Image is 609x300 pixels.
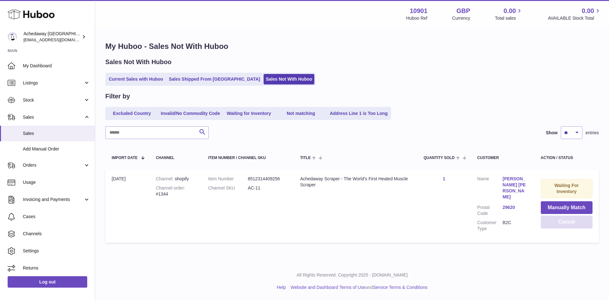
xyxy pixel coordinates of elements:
td: [DATE] [105,170,149,243]
a: 0.00 Total sales [495,7,523,21]
a: [PERSON_NAME] [PERSON_NAME] [503,176,528,200]
span: Quantity Sold [423,156,455,160]
span: 0.00 [582,7,594,15]
h2: Sales Not With Huboo [105,58,172,66]
span: My Dashboard [23,63,90,69]
span: Cases [23,214,90,220]
div: #1344 [156,185,195,197]
div: Customer [477,156,528,160]
a: 1 [443,176,445,181]
a: Invalid/No Commodity Code [159,108,222,119]
span: 0.00 [504,7,516,15]
span: Orders [23,162,83,168]
span: Sales [23,130,90,137]
a: 29620 [503,204,528,210]
div: Huboo Ref [406,15,428,21]
span: Title [300,156,311,160]
a: Help [277,285,286,290]
div: Achedaway Scraper - The World’s First Heated Muscle Scraper [300,176,411,188]
strong: Channel order [156,185,185,190]
dd: AC-11 [248,185,287,191]
span: Sales [23,114,83,120]
p: All Rights Reserved. Copyright 2025 - [DOMAIN_NAME] [100,272,604,278]
span: [EMAIL_ADDRESS][DOMAIN_NAME] [23,37,93,42]
dd: B2C [503,220,528,232]
button: Manually Match [541,201,593,214]
h2: Filter by [105,92,130,101]
button: Cancel [541,216,593,229]
div: shopify [156,176,195,182]
dt: Postal Code [477,204,503,217]
label: Show [546,130,558,136]
span: Stock [23,97,83,103]
strong: Channel [156,176,175,181]
div: Action / Status [541,156,593,160]
a: Website and Dashboard Terms of Use [291,285,365,290]
span: AVAILABLE Stock Total [548,15,601,21]
a: Log out [8,276,87,288]
span: Invoicing and Payments [23,197,83,203]
span: Listings [23,80,83,86]
a: Sales Not With Huboo [264,74,314,84]
span: Total sales [495,15,523,21]
a: 0.00 AVAILABLE Stock Total [548,7,601,21]
a: Not matching [276,108,326,119]
span: Import date [112,156,138,160]
span: Add Manual Order [23,146,90,152]
strong: Waiting For Inventory [554,183,579,194]
img: admin@newpb.co.uk [8,32,17,42]
strong: GBP [456,7,470,15]
div: Currency [452,15,470,21]
div: Achedaway [GEOGRAPHIC_DATA] [23,31,81,43]
a: Waiting for Inventory [224,108,274,119]
dt: Channel SKU [208,185,248,191]
li: and [288,284,427,290]
a: Service Terms & Conditions [373,285,428,290]
div: Item Number / Channel SKU [208,156,287,160]
a: Sales Shipped From [GEOGRAPHIC_DATA] [167,74,262,84]
span: Returns [23,265,90,271]
span: entries [586,130,599,136]
dd: 8512314409256 [248,176,287,182]
dt: Name [477,176,503,202]
strong: 10901 [410,7,428,15]
dt: Item Number [208,176,248,182]
a: Excluded Country [107,108,157,119]
a: Address Line 1 is Too Long [328,108,390,119]
span: Channels [23,231,90,237]
dt: Customer Type [477,220,503,232]
span: Settings [23,248,90,254]
div: Channel [156,156,195,160]
h1: My Huboo - Sales Not With Huboo [105,41,599,51]
a: Current Sales with Huboo [107,74,165,84]
span: Usage [23,179,90,185]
